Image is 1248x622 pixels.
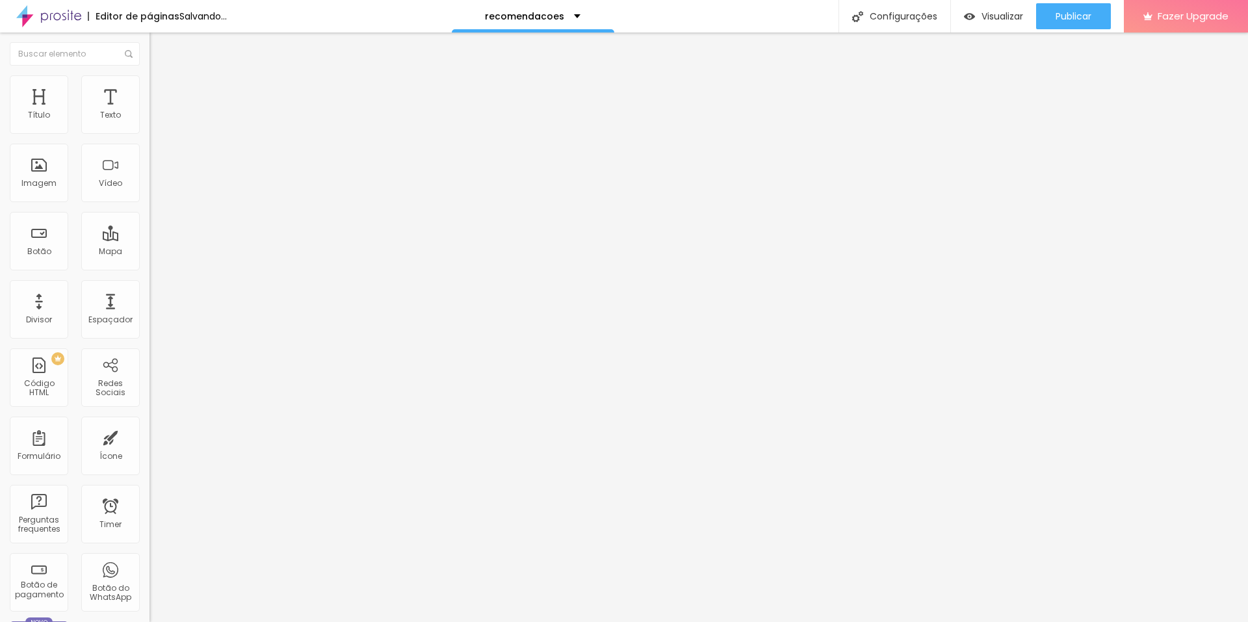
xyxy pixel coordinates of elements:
div: Imagem [21,179,57,188]
img: view-1.svg [964,11,975,22]
div: Botão do WhatsApp [84,584,136,603]
div: Título [28,110,50,120]
div: Redes Sociais [84,379,136,398]
button: Visualizar [951,3,1036,29]
div: Ícone [99,452,122,461]
iframe: Editor [149,32,1248,622]
div: Salvando... [179,12,227,21]
img: Icone [852,11,863,22]
input: Buscar elemento [10,42,140,66]
div: Código HTML [13,379,64,398]
div: Divisor [26,315,52,324]
div: Timer [99,520,122,529]
div: Mapa [99,247,122,256]
span: Fazer Upgrade [1158,10,1228,21]
img: Icone [125,50,133,58]
div: Espaçador [88,315,133,324]
div: Botão de pagamento [13,580,64,599]
div: Vídeo [99,179,122,188]
span: Publicar [1056,11,1091,21]
div: Perguntas frequentes [13,515,64,534]
span: Visualizar [981,11,1023,21]
div: Texto [100,110,121,120]
div: Editor de páginas [88,12,179,21]
div: Formulário [18,452,60,461]
p: recomendacoes [485,12,564,21]
div: Botão [27,247,51,256]
button: Publicar [1036,3,1111,29]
